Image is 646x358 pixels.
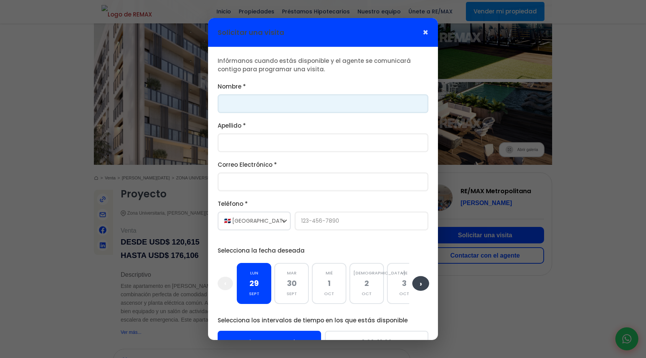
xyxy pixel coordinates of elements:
[353,289,380,299] div: oct
[218,246,428,255] label: Selecciona la fecha deseada
[218,199,428,209] label: Teléfono *
[278,279,305,288] div: 30
[218,57,428,74] p: Infórmanos cuando estás disponible y el agente se comunicará contigo para programar una visita.
[278,289,305,299] div: sept
[218,160,428,169] label: Correo Electrónico *
[218,121,428,130] label: Apellido *
[218,331,321,353] div: No importa cuando
[325,331,428,353] div: 9:00-12:00
[218,82,428,91] label: Nombre *
[412,276,429,291] button: ›
[218,26,284,39] h3: Solicitar una visita
[295,212,428,230] input: 123-456-7890
[241,289,267,299] div: sept
[241,268,267,278] div: lun
[218,277,233,290] button: ‹
[316,268,343,278] div: mié
[218,315,428,325] label: Selecciona los intervalos de tiempo en los que estás disponible
[241,279,267,288] div: 29
[391,279,418,288] div: 3
[316,289,343,299] div: oct
[353,279,380,288] div: 2
[391,268,418,278] div: vie
[423,28,428,37] span: ×
[391,289,418,299] div: oct
[316,279,343,288] div: 1
[353,268,380,278] div: [DEMOGRAPHIC_DATA]
[278,268,305,278] div: mar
